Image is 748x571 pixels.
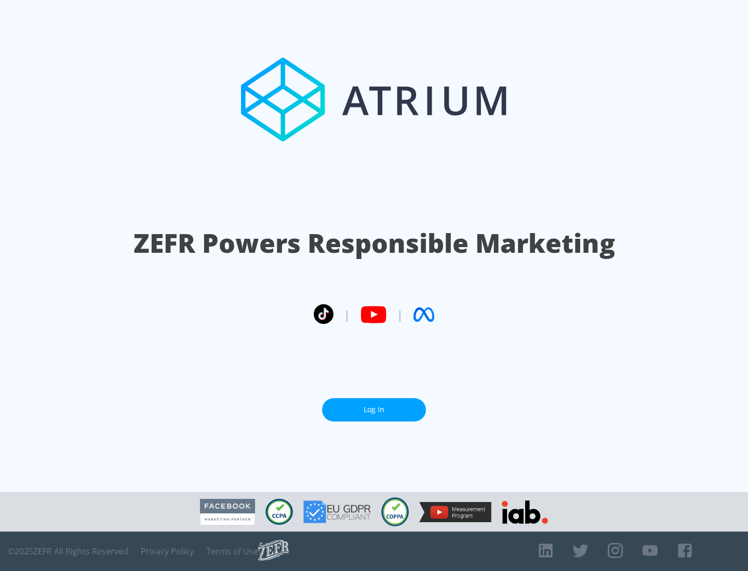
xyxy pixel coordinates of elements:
img: Facebook Marketing Partner [200,499,255,525]
img: COPPA Compliant [381,497,409,526]
img: YouTube Measurement Program [419,502,491,522]
h1: ZEFR Powers Responsible Marketing [133,225,615,261]
span: | [397,307,403,322]
a: Privacy Policy [141,546,194,556]
a: Terms of Use [206,546,258,556]
a: Log In [322,398,426,422]
span: | [344,307,350,322]
img: GDPR Compliant [303,500,371,523]
span: © 2025 ZEFR All Rights Reserved [8,546,128,556]
img: IAB [502,500,548,524]
img: CCPA Compliant [265,499,293,525]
